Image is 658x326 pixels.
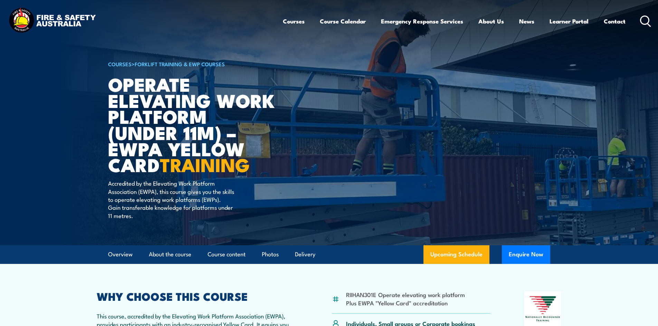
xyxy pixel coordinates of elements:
[381,12,463,30] a: Emergency Response Services
[108,60,279,68] h6: >
[135,60,225,68] a: Forklift Training & EWP Courses
[295,245,315,264] a: Delivery
[346,299,465,307] li: Plus EWPA "Yellow Card" accreditation
[502,245,550,264] button: Enquire Now
[108,60,132,68] a: COURSES
[160,150,250,178] strong: TRAINING
[149,245,191,264] a: About the course
[108,76,279,172] h1: Operate Elevating Work Platform (under 11m) – EWPA Yellow Card
[550,12,589,30] a: Learner Portal
[478,12,504,30] a: About Us
[208,245,246,264] a: Course content
[283,12,305,30] a: Courses
[423,245,489,264] a: Upcoming Schedule
[604,12,626,30] a: Contact
[97,291,298,301] h2: WHY CHOOSE THIS COURSE
[108,245,133,264] a: Overview
[320,12,366,30] a: Course Calendar
[262,245,279,264] a: Photos
[346,290,465,298] li: RIIHAN301E Operate elevating work platform
[108,179,234,219] p: Accredited by the Elevating Work Platform Association (EWPA), this course gives you the skills to...
[519,12,534,30] a: News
